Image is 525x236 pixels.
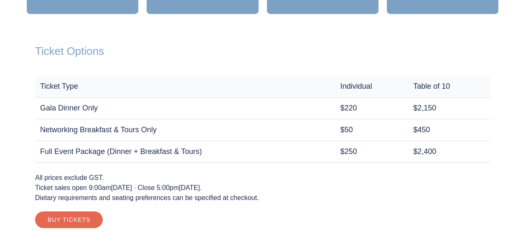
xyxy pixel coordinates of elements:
[335,76,408,97] th: Individual
[408,119,490,141] td: $450
[35,141,335,163] td: Full Event Package (Dinner + Breakfast & Tours)
[35,45,490,58] h2: Ticket Options
[408,97,490,119] td: $2,150
[35,76,335,97] th: Ticket Type
[35,76,490,163] table: Ticket options and pricing
[335,141,408,163] td: $250
[35,119,335,141] td: Networking Breakfast & Tours Only
[35,173,490,203] p: All prices exclude GST. Ticket sales open 9:00am[DATE] · Close 5:00pm[DATE]. Dietary requirements...
[335,97,408,119] td: $220
[335,119,408,141] td: $50
[408,141,490,163] td: $2,400
[408,76,490,97] th: Table of 10
[35,211,103,228] a: Buy Tickets
[35,97,335,119] td: Gala Dinner Only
